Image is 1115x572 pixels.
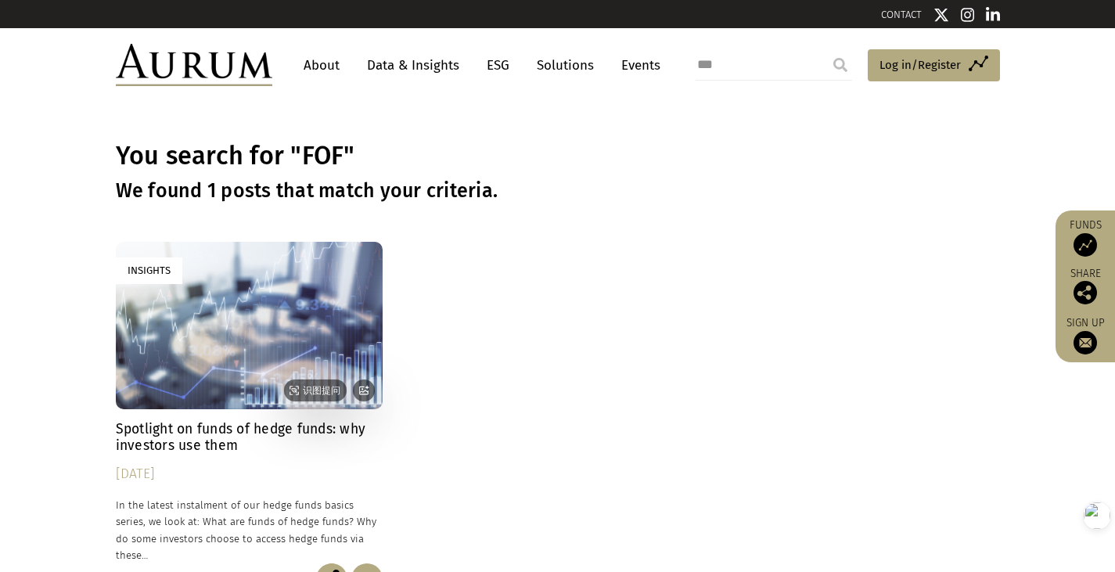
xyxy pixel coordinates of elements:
span: Log in/Register [879,56,961,74]
a: Funds [1063,218,1107,257]
a: About [296,51,347,80]
p: In the latest instalment of our hedge funds basics series, we look at: What are funds of hedge fu... [116,497,383,563]
img: Aurum [116,44,272,86]
img: Sign up to our newsletter [1074,331,1097,354]
img: Share this post [1074,281,1097,304]
h1: You search for "FOF" [116,141,1000,171]
a: CONTACT [881,9,922,20]
div: Insights [116,257,182,283]
a: Data & Insights [359,51,467,80]
input: Submit [825,49,856,81]
img: Linkedin icon [986,7,1000,23]
div: Share [1063,268,1107,304]
img: Instagram icon [961,7,975,23]
img: Twitter icon [933,7,949,23]
h4: Spotlight on funds of hedge funds: why investors use them [116,421,383,454]
div: [DATE] [116,463,383,485]
a: Events [613,51,660,80]
a: Insights Spotlight on funds of hedge funds: why investors use them [DATE] In the latest instalmen... [116,242,383,563]
a: Log in/Register [868,49,1000,82]
a: Sign up [1063,316,1107,354]
img: Access Funds [1074,233,1097,257]
a: ESG [479,51,517,80]
a: Solutions [529,51,602,80]
h3: We found 1 posts that match your criteria. [116,179,1000,203]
